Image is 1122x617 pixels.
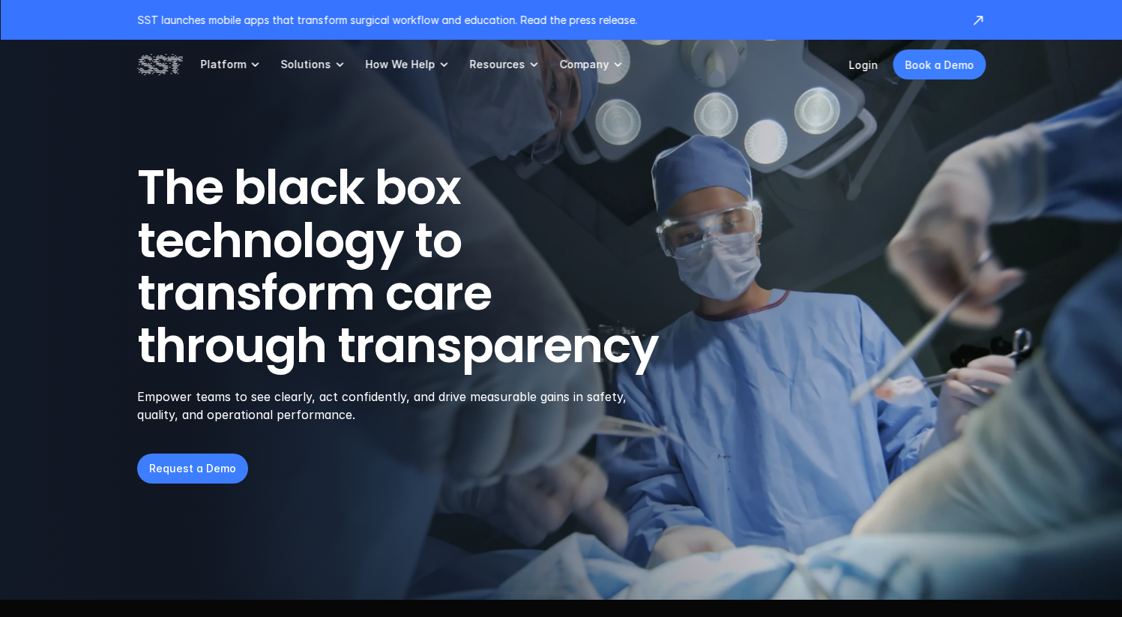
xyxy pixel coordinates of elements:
[137,161,731,373] h1: The black box technology to transform care through transparency
[137,12,956,28] p: SST launches mobile apps that transform surgical workflow and education. Read the press release.
[365,58,435,71] p: How We Help
[893,49,986,79] a: Book a Demo
[149,460,236,476] p: Request a Demo
[280,58,331,71] p: Solutions
[469,58,525,71] p: Resources
[137,388,646,424] p: Empower teams to see clearly, act confidently, and drive measurable gains in safety, quality, and...
[559,58,609,71] p: Company
[200,40,262,89] a: Platform
[200,58,246,71] p: Platform
[137,52,182,77] img: SST logo
[848,58,878,71] a: Login
[905,57,974,73] p: Book a Demo
[137,454,248,484] a: Request a Demo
